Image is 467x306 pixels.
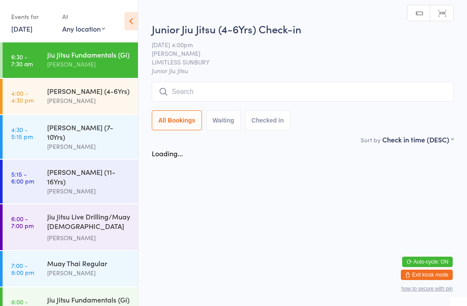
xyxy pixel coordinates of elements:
[47,295,131,304] div: Jiu Jitsu Fundamentals (Gi)
[62,24,105,33] div: Any location
[245,110,291,130] button: Checked in
[361,135,381,144] label: Sort by
[152,22,454,36] h2: Junior Jiu Jitsu (4-6Yrs) Check-in
[3,204,138,250] a: 6:00 -7:00 pmJiu Jitsu Live Drilling/Muay [DEMOGRAPHIC_DATA] Fighters[PERSON_NAME]
[62,10,105,24] div: At
[152,58,440,66] span: LIMITLESS SUNBURY
[3,79,138,114] a: 4:00 -4:30 pm[PERSON_NAME] (4-6Yrs)[PERSON_NAME]
[47,122,131,142] div: [PERSON_NAME] (7-10Yrs)
[11,171,34,184] time: 5:15 - 6:00 pm
[47,186,131,196] div: [PERSON_NAME]
[47,86,131,96] div: [PERSON_NAME] (4-6Yrs)
[152,110,202,130] button: All Bookings
[11,24,32,33] a: [DATE]
[47,258,131,268] div: Muay Thai Regular
[3,251,138,287] a: 7:00 -8:00 pmMuay Thai Regular[PERSON_NAME]
[402,257,453,267] button: Auto-cycle: ON
[11,10,54,24] div: Events for
[11,215,34,229] time: 6:00 - 7:00 pm
[11,53,33,67] time: 6:30 - 7:30 am
[382,135,454,144] div: Check in time (DESC)
[47,59,131,69] div: [PERSON_NAME]
[401,270,453,280] button: Exit kiosk mode
[152,49,440,58] span: [PERSON_NAME]
[401,286,453,292] button: how to secure with pin
[152,66,454,75] span: Junior Jiu Jitsu
[47,233,131,243] div: [PERSON_NAME]
[47,96,131,106] div: [PERSON_NAME]
[47,268,131,278] div: [PERSON_NAME]
[152,82,454,102] input: Search
[3,160,138,203] a: 5:15 -6:00 pm[PERSON_NAME] (11-16Yrs)[PERSON_NAME]
[152,40,440,49] span: [DATE] 4:00pm
[47,212,131,233] div: Jiu Jitsu Live Drilling/Muay [DEMOGRAPHIC_DATA] Fighters
[3,42,138,78] a: 6:30 -7:30 amJiu Jitsu Fundamentals (Gi)[PERSON_NAME]
[11,90,34,103] time: 4:00 - 4:30 pm
[47,142,131,151] div: [PERSON_NAME]
[47,167,131,186] div: [PERSON_NAME] (11-16Yrs)
[47,50,131,59] div: Jiu Jitsu Fundamentals (Gi)
[206,110,241,130] button: Waiting
[11,126,33,140] time: 4:30 - 5:15 pm
[11,262,34,276] time: 7:00 - 8:00 pm
[3,115,138,159] a: 4:30 -5:15 pm[PERSON_NAME] (7-10Yrs)[PERSON_NAME]
[152,148,183,158] div: Loading...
